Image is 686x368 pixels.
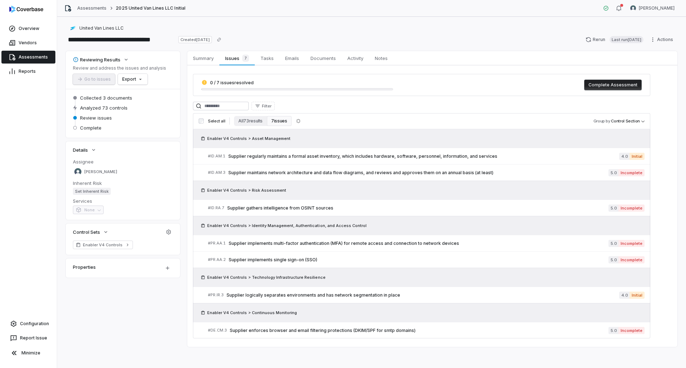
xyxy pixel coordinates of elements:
[71,53,131,66] button: Reviewing Results
[630,153,645,160] span: Initial
[118,74,148,85] button: Export
[252,102,275,110] button: Filter
[242,55,249,62] span: 7
[208,200,645,216] a: #ID.RA.7Supplier gathers intelligence from OSINT sources5.0Incomplete
[207,223,367,228] span: Enabler V4 Controls > Identity Management, Authentication, and Access Control
[71,226,111,238] button: Control Sets
[228,153,619,159] span: Supplier regularly maintains a formal asset inventory, which includes hardware, software, personn...
[208,235,645,251] a: #PR.AA.1Supplier implements multi-factor authentication (MFA) for remote access and connection to...
[207,310,297,316] span: Enabler V4 Controls > Continuous Monitoring
[83,242,123,248] span: Enabler V4 Controls
[73,198,173,204] dt: Services
[630,292,645,299] span: Initial
[207,187,286,193] span: Enabler V4 Controls > Risk Assessment
[208,287,645,303] a: #PR.IR.3Supplier logically separates environments and has network segmentation in place4.0Initial
[227,292,619,298] span: Supplier logically separates environments and has network segmentation in place
[208,257,226,262] span: # PR.AA.2
[80,125,101,131] span: Complete
[1,51,55,64] a: Assessments
[178,36,212,43] span: Created [DATE]
[258,54,277,63] span: Tasks
[267,116,291,126] button: 7 issues
[74,168,81,175] img: Chadd Myers avatar
[9,6,43,13] img: logo-D7KZi-bG.svg
[73,229,100,235] span: Control Sets
[584,80,642,90] button: Complete Assessment
[190,54,217,63] span: Summary
[1,65,55,78] a: Reports
[208,205,224,211] span: # ID.RA.7
[73,147,88,153] span: Details
[618,256,645,263] span: Incomplete
[630,5,636,11] img: Chadd Myers avatar
[208,252,645,268] a: #PR.AA.2Supplier implements single sign-on (SSO)5.0Incomplete
[208,148,645,164] a: #ID.AM.1Supplier regularly maintains a formal asset inventory, which includes hardware, software,...
[208,153,225,159] span: # ID.AM.1
[3,346,54,360] button: Minimize
[593,119,610,123] span: Group by
[581,34,648,45] button: RerunLast run[DATE]
[639,5,675,11] span: [PERSON_NAME]
[3,317,54,330] a: Configuration
[608,240,618,247] span: 5.0
[208,241,226,246] span: # PR.AA.1
[227,205,608,211] span: Supplier gathers intelligence from OSINT sources
[222,53,252,63] span: Issues
[208,292,224,298] span: # PR.IR.3
[618,169,645,176] span: Incomplete
[67,22,126,35] button: https://unitedvanlines.com/United Van Lines LLC
[1,22,55,35] a: Overview
[282,54,302,63] span: Emails
[308,54,339,63] span: Documents
[213,33,225,46] button: Copy link
[229,257,608,263] span: Supplier implements single sign-on (SSO)
[77,5,106,11] a: Assessments
[80,105,128,111] span: Analyzed 73 controls
[608,169,618,176] span: 5.0
[626,3,679,14] button: Chadd Myers avatar[PERSON_NAME]
[73,188,111,195] span: Set Inherent Risk
[73,65,166,71] p: Review and address the issues and analysis
[210,80,254,85] span: 0 / 7 issues resolved
[207,136,290,141] span: Enabler V4 Controls > Asset Management
[3,332,54,344] button: Report Issue
[648,34,677,45] button: Actions
[618,205,645,212] span: Incomplete
[618,240,645,247] span: Incomplete
[73,180,173,186] dt: Inherent Risk
[84,169,117,175] span: [PERSON_NAME]
[262,104,272,109] span: Filter
[608,205,618,212] span: 5.0
[1,36,55,49] a: Vendors
[230,328,608,333] span: Supplier enforces browser and email filtering protections (DKIM/SPF for smtp domains)
[608,327,618,334] span: 5.0
[610,36,643,43] span: Last run [DATE]
[73,56,120,63] div: Reviewing Results
[372,54,391,63] span: Notes
[608,256,618,263] span: 5.0
[208,328,227,333] span: # DE.CM.3
[80,115,112,121] span: Review issues
[344,54,366,63] span: Activity
[228,170,608,176] span: Supplier maintains network architecture and data flow diagrams, and reviews and approves them on ...
[208,119,225,124] span: Select all
[234,116,267,126] button: All 73 results
[199,119,204,123] input: Select all
[619,153,630,160] span: 4.0
[116,5,185,11] span: 2025 United Van Lines LLC Initial
[80,95,132,101] span: Collected 3 documents
[619,292,630,299] span: 4.0
[73,158,173,165] dt: Assignee
[208,170,225,175] span: # ID.AM.3
[79,25,124,31] span: United Van Lines LLC
[208,165,645,181] a: #ID.AM.3Supplier maintains network architecture and data flow diagrams, and reviews and approves ...
[71,143,99,156] button: Details
[229,241,608,246] span: Supplier implements multi-factor authentication (MFA) for remote access and connection to network...
[73,241,133,249] a: Enabler V4 Controls
[208,322,645,338] a: #DE.CM.3Supplier enforces browser and email filtering protections (DKIM/SPF for smtp domains)5.0I...
[207,274,325,280] span: Enabler V4 Controls > Technology Infrastructure Resilience
[618,327,645,334] span: Incomplete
